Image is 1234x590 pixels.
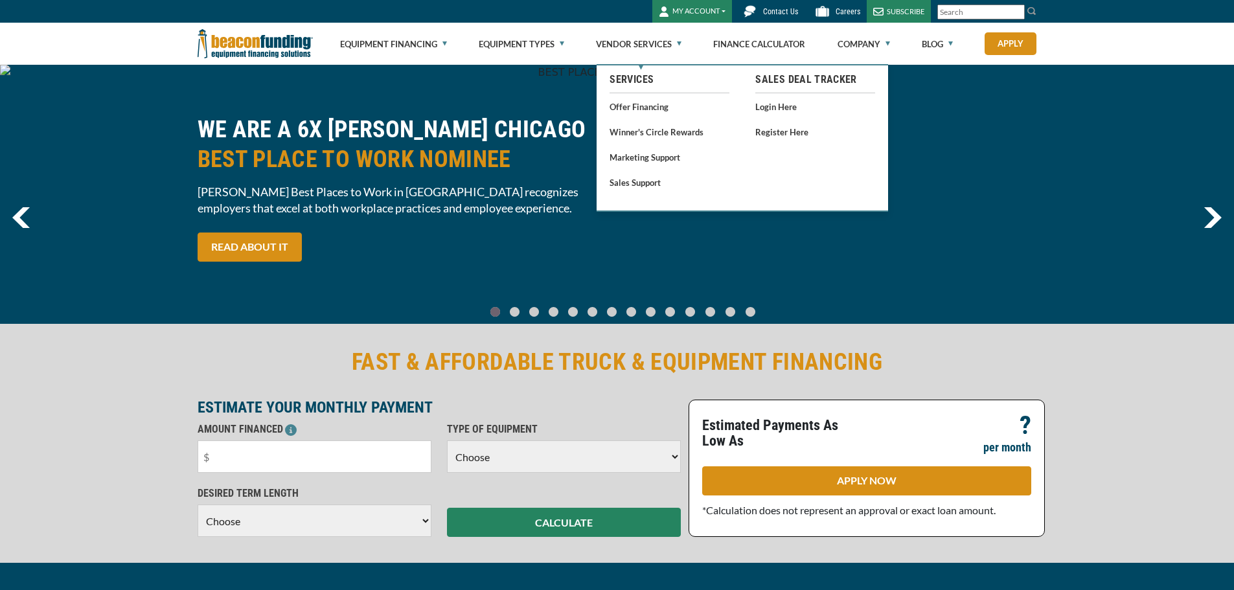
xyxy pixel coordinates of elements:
a: Go To Slide 10 [682,306,698,317]
a: Vendor Services [596,23,681,65]
a: Offer Financing [610,98,729,115]
p: Estimated Payments As Low As [702,418,859,449]
a: Services [610,72,729,87]
a: Marketing Support [610,149,729,165]
a: Register Here [755,124,875,140]
span: [PERSON_NAME] Best Places to Work in [GEOGRAPHIC_DATA] recognizes employers that excel at both wo... [198,184,610,216]
a: Go To Slide 11 [702,306,718,317]
a: Go To Slide 3 [546,306,562,317]
p: TYPE OF EQUIPMENT [447,422,681,437]
a: Equipment Financing [340,23,447,65]
a: Go To Slide 12 [722,306,738,317]
a: Apply [985,32,1036,55]
a: Blog [922,23,953,65]
a: Go To Slide 2 [527,306,542,317]
a: Go To Slide 5 [585,306,600,317]
p: per month [983,440,1031,455]
h2: WE ARE A 6X [PERSON_NAME] CHICAGO [198,115,610,174]
a: Sales Support [610,174,729,190]
a: READ ABOUT IT [198,233,302,262]
a: Go To Slide 13 [742,306,759,317]
p: ESTIMATE YOUR MONTHLY PAYMENT [198,400,681,415]
img: Left Navigator [12,207,30,228]
span: Careers [836,7,860,16]
a: Sales Deal Tracker [755,72,875,87]
input: $ [198,440,431,473]
a: Winner's Circle Rewards [610,124,729,140]
p: ? [1020,418,1031,433]
p: AMOUNT FINANCED [198,422,431,437]
a: Go To Slide 9 [663,306,678,317]
input: Search [937,5,1025,19]
a: Go To Slide 4 [566,306,581,317]
a: Go To Slide 8 [643,306,659,317]
img: Search [1027,6,1037,16]
a: Finance Calculator [713,23,805,65]
span: *Calculation does not represent an approval or exact loan amount. [702,504,996,516]
a: Go To Slide 6 [604,306,620,317]
a: next [1204,207,1222,228]
span: Contact Us [763,7,798,16]
a: Go To Slide 7 [624,306,639,317]
img: Beacon Funding Corporation logo [198,23,313,65]
img: Right Navigator [1204,207,1222,228]
h2: FAST & AFFORDABLE TRUCK & EQUIPMENT FINANCING [198,347,1037,377]
a: Company [838,23,890,65]
span: BEST PLACE TO WORK NOMINEE [198,144,610,174]
a: Go To Slide 1 [507,306,523,317]
a: APPLY NOW [702,466,1031,495]
button: CALCULATE [447,508,681,537]
p: DESIRED TERM LENGTH [198,486,431,501]
a: Clear search text [1011,7,1022,17]
a: previous [12,207,30,228]
a: Equipment Types [479,23,564,65]
a: Login Here [755,98,875,115]
a: Go To Slide 0 [488,306,503,317]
